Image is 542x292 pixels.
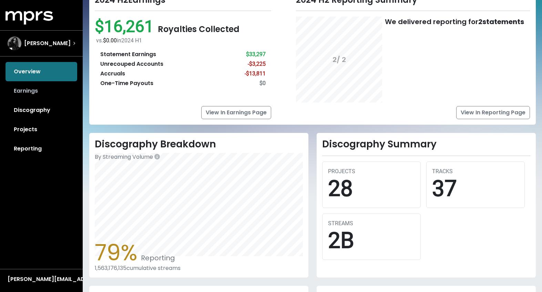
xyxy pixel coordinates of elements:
div: One-Time Payouts [100,79,153,87]
div: $33,297 [246,50,266,59]
button: [PERSON_NAME][EMAIL_ADDRESS][DOMAIN_NAME] [6,275,77,284]
span: Reporting [137,253,175,263]
span: [PERSON_NAME] [24,39,71,48]
a: View In Reporting Page [456,106,530,119]
div: $0 [259,79,266,87]
span: $0.00 [103,37,117,44]
div: We delivered reporting for [385,17,524,27]
h2: Discography Breakdown [95,138,303,150]
span: By Streaming Volume [95,153,153,161]
a: View In Earnings Page [201,106,271,119]
div: Statement Earnings [100,50,156,59]
h2: Discography Summary [322,138,530,150]
div: 28 [328,176,415,202]
a: Reporting [6,139,77,158]
div: PROJECTS [328,167,415,176]
div: Unrecouped Accounts [100,60,163,68]
div: 37 [432,176,519,202]
div: TRACKS [432,167,519,176]
div: STREAMS [328,219,415,228]
div: [PERSON_NAME][EMAIL_ADDRESS][DOMAIN_NAME] [8,275,75,283]
div: -$13,811 [245,70,266,78]
img: The selected account / producer [8,36,21,50]
div: 2B [328,228,415,254]
a: Projects [6,120,77,139]
a: Discography [6,101,77,120]
div: 1,563,176,135 cumulative streams [95,265,303,271]
a: mprs logo [6,13,53,21]
span: $16,261 [95,17,158,36]
span: Royalties Collected [158,23,239,35]
span: 79% [95,237,137,268]
div: vs. in 2024 H1 [96,36,272,45]
a: Earnings [6,81,77,101]
div: Accruals [100,70,125,78]
div: -$3,225 [248,60,266,68]
b: 2 statements [478,17,524,27]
